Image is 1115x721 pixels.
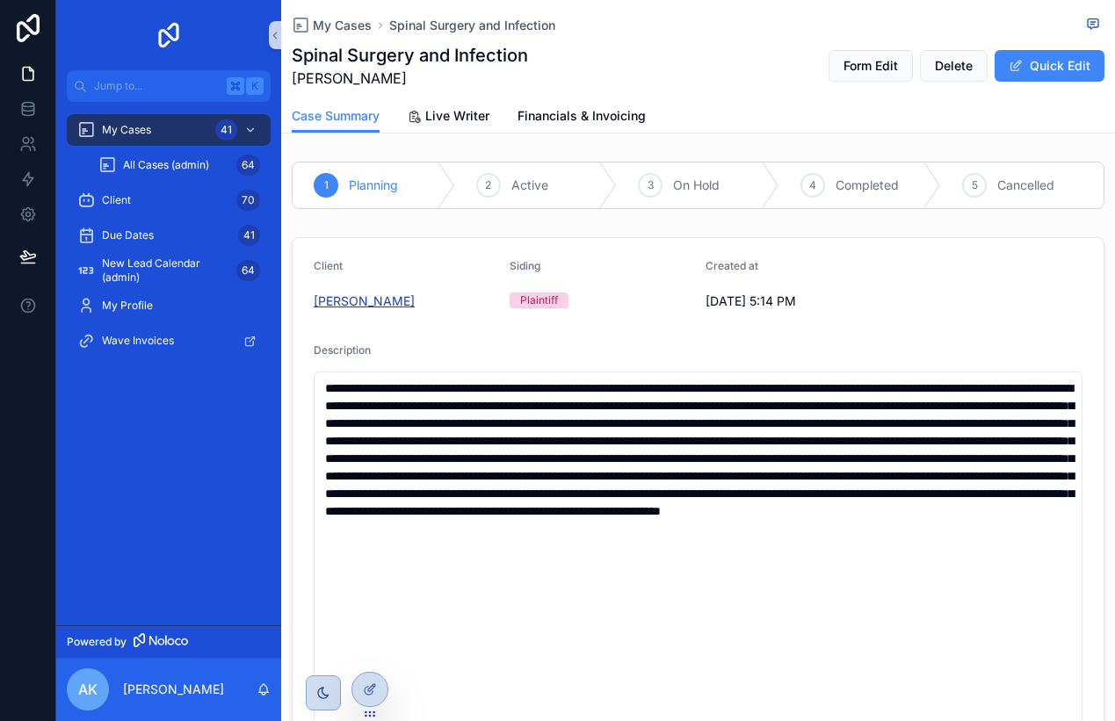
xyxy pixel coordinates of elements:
a: Financials & Invoicing [518,100,646,135]
span: 5 [972,178,978,192]
div: 41 [238,225,260,246]
span: Live Writer [425,107,489,125]
a: Powered by [56,625,281,658]
span: Siding [510,259,540,272]
span: 2 [485,178,491,192]
button: Form Edit [829,50,913,82]
a: Wave Invoices [67,325,271,357]
a: My Cases [292,17,372,34]
button: Delete [920,50,988,82]
button: Jump to...K [67,70,271,102]
span: My Cases [102,123,151,137]
span: My Cases [313,17,372,34]
img: App logo [155,21,183,49]
span: Case Summary [292,107,380,125]
span: Completed [836,177,899,194]
span: Powered by [67,635,127,649]
span: Client [102,193,131,207]
span: Delete [935,57,973,75]
a: All Cases (admin)64 [88,149,271,181]
a: My Profile [67,290,271,321]
a: Spinal Surgery and Infection [389,17,555,34]
div: 64 [236,155,260,176]
span: New Lead Calendar (admin) [102,256,229,285]
span: Jump to... [94,79,220,93]
span: 4 [809,178,816,192]
span: AK [78,679,98,700]
span: On Hold [673,177,720,194]
p: [PERSON_NAME] [123,681,224,698]
span: Cancelled [997,177,1054,194]
span: Active [511,177,548,194]
div: 64 [236,260,260,281]
h1: Spinal Surgery and Infection [292,43,528,68]
a: Due Dates41 [67,220,271,251]
a: My Cases41 [67,114,271,146]
span: All Cases (admin) [123,158,209,172]
span: [PERSON_NAME] [292,68,528,89]
a: New Lead Calendar (admin)64 [67,255,271,286]
span: Planning [349,177,398,194]
span: Financials & Invoicing [518,107,646,125]
div: scrollable content [56,102,281,379]
button: Quick Edit [995,50,1104,82]
span: 3 [648,178,654,192]
a: Live Writer [408,100,489,135]
span: Wave Invoices [102,334,174,348]
div: 70 [236,190,260,211]
span: Created at [706,259,758,272]
span: [DATE] 5:14 PM [706,292,887,310]
div: Plaintiff [520,292,558,308]
span: 1 [324,178,329,192]
div: 41 [215,119,237,141]
span: Description [314,343,371,357]
a: Case Summary [292,100,380,133]
span: My Profile [102,299,153,313]
a: [PERSON_NAME] [314,292,415,310]
span: Client [314,259,343,272]
a: Client70 [67,184,271,216]
span: K [248,79,262,93]
span: Due Dates [102,228,154,242]
span: Form Edit [843,57,898,75]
